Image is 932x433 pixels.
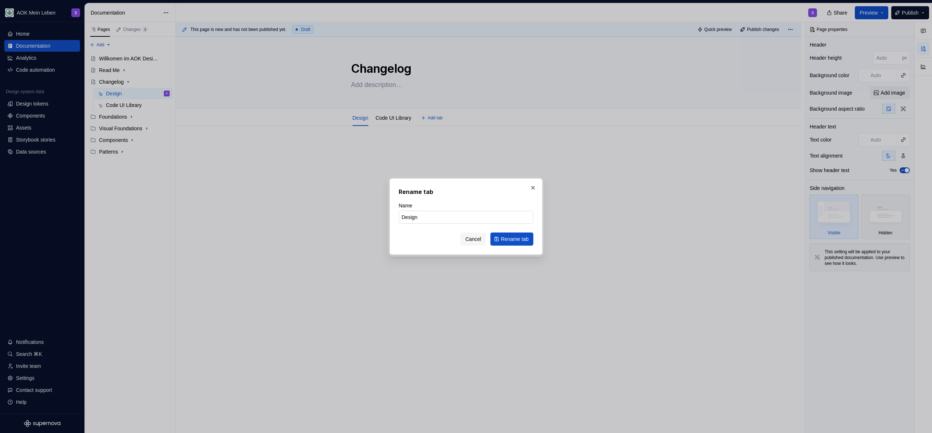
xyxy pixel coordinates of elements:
[465,235,481,243] span: Cancel
[399,187,533,196] h2: Rename tab
[501,235,529,243] span: Rename tab
[399,202,412,209] label: Name
[461,233,486,246] button: Cancel
[490,233,533,246] button: Rename tab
